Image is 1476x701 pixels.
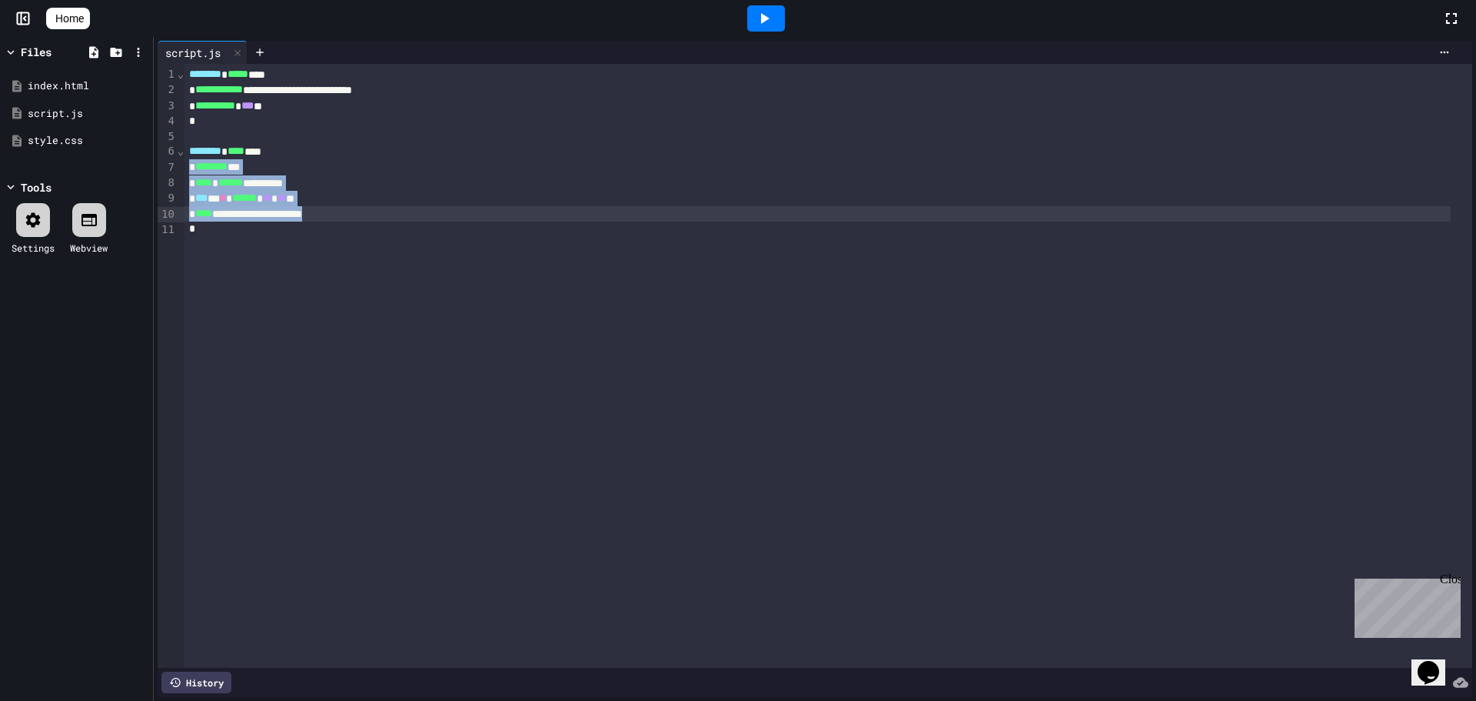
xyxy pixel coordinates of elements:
div: 7 [158,160,177,175]
div: 11 [158,222,177,238]
a: Home [46,8,90,29]
div: style.css [28,133,148,149]
div: 9 [158,191,177,206]
div: Chat with us now!Close [6,6,106,98]
div: 8 [158,175,177,191]
div: 6 [158,144,177,159]
span: Fold line [177,68,184,80]
div: 1 [158,67,177,82]
iframe: chat widget [1348,572,1461,638]
div: script.js [28,106,148,122]
iframe: chat widget [1411,639,1461,686]
div: 4 [158,114,177,129]
div: Webview [70,241,108,255]
span: Fold line [177,145,184,157]
span: Home [55,11,84,26]
div: Files [21,44,52,60]
div: History [161,672,231,693]
div: 3 [158,98,177,114]
div: 5 [158,129,177,145]
div: index.html [28,78,148,94]
div: script.js [158,45,228,61]
div: Settings [12,241,55,255]
div: script.js [158,41,248,64]
div: 2 [158,82,177,98]
div: Tools [21,179,52,195]
div: 10 [158,207,177,222]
